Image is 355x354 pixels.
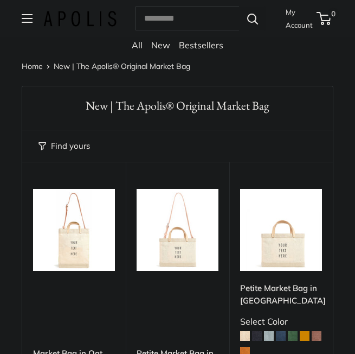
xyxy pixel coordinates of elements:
img: Apolis [43,11,117,27]
button: Search [239,7,266,30]
a: Petite Market Bag in OatPetite Market Bag in Oat [240,189,322,271]
img: Market Bag in Oat Strap [33,189,115,271]
a: 0 [318,12,331,25]
nav: Breadcrumb [22,59,190,73]
a: Bestsellers [179,40,223,50]
a: Market Bag in Oat StrapMarket Bag in Oat Strap [33,189,115,271]
a: My Account [286,5,313,32]
div: Select Color [240,314,322,330]
img: Petite Market Bag in Oat [240,189,322,271]
a: All [132,40,143,50]
a: New [151,40,170,50]
button: Filter collection [38,138,90,154]
span: New | The Apolis® Original Market Bag [54,61,190,71]
input: Search... [135,7,239,30]
a: Petite Market Bag in [GEOGRAPHIC_DATA] [240,282,322,307]
button: Open menu [22,14,33,23]
span: 0 [328,8,339,19]
a: Home [22,61,43,71]
h1: New | The Apolis® Original Market Bag [38,97,317,114]
a: Petite Market Bag in Oat with StrapPetite Market Bag in Oat with Strap [137,189,218,271]
img: Petite Market Bag in Oat with Strap [137,189,218,271]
